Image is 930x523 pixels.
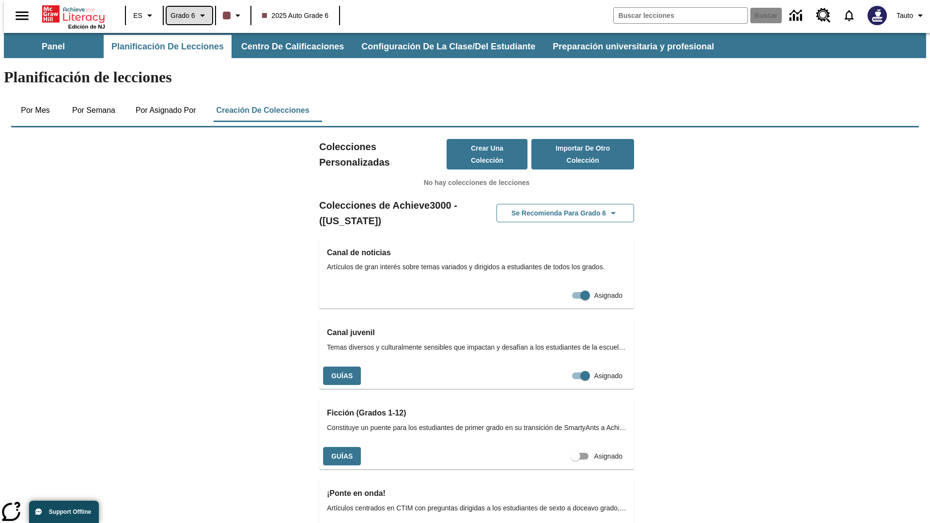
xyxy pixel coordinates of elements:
[208,99,317,122] button: Creación de colecciones
[4,33,926,58] div: Subbarra de navegación
[862,3,893,28] button: Escoja un nuevo avatar
[133,11,142,21] span: ES
[42,4,105,24] a: Portada
[4,35,723,58] div: Subbarra de navegación
[594,291,622,301] span: Asignado
[262,11,329,21] span: 2025 Auto Grade 6
[5,35,102,58] button: Panel
[319,198,477,229] h2: Colecciones de Achieve3000 - ([US_STATE])
[167,7,212,24] button: Grado: Grado 6, Elige un grado
[323,447,361,466] button: Guías
[319,178,634,188] p: No hay colecciones de lecciones
[327,503,626,513] span: Artículos centrados en CTIM con preguntas dirigidas a los estudiantes de sexto a doceavo grado, q...
[594,371,622,381] span: Asignado
[319,139,447,170] h2: Colecciones Personalizadas
[545,35,722,58] button: Preparación universitaria y profesional
[128,99,204,122] button: Por asignado por
[64,99,123,122] button: Por semana
[129,7,160,24] button: Lenguaje: ES, Selecciona un idioma
[837,3,862,28] a: Notificaciones
[29,501,99,523] button: Support Offline
[810,2,837,29] a: Centro de recursos, Se abrirá en una pestaña nueva.
[323,367,361,385] button: Guías
[170,11,195,21] span: Grado 6
[327,262,626,272] span: Artículos de gran interés sobre temas variados y dirigidos a estudiantes de todos los grados.
[219,7,248,24] button: El color de la clase es café oscuro. Cambiar el color de la clase.
[327,423,626,433] span: Constituye un puente para los estudiantes de primer grado en su transición de SmartyAnts a Achiev...
[68,24,105,30] span: Edición de NJ
[327,342,626,353] span: Temas diversos y culturalmente sensibles que impactan y desafían a los estudiantes de la escuela ...
[327,487,626,500] h3: ¡Ponte en onda!
[49,508,91,515] span: Support Offline
[233,35,352,58] button: Centro de calificaciones
[104,35,232,58] button: Planificación de lecciones
[531,139,634,169] button: Importar de otro Colección
[8,1,36,30] button: Abrir el menú lateral
[614,8,747,23] input: Buscar campo
[868,6,887,25] img: Avatar
[354,35,543,58] button: Configuración de la clase/del estudiante
[4,68,926,86] h1: Planificación de lecciones
[893,7,930,24] button: Perfil/Configuración
[784,2,810,29] a: Centro de información
[447,139,528,169] button: Crear una colección
[327,246,626,260] h3: Canal de noticias
[594,451,622,461] span: Asignado
[327,406,626,420] h3: Ficción (Grados 1-12)
[11,99,60,122] button: Por mes
[42,3,105,30] div: Portada
[327,326,626,339] h3: Canal juvenil
[897,11,913,21] span: Tauto
[496,204,634,223] button: Se recomienda para Grado 6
